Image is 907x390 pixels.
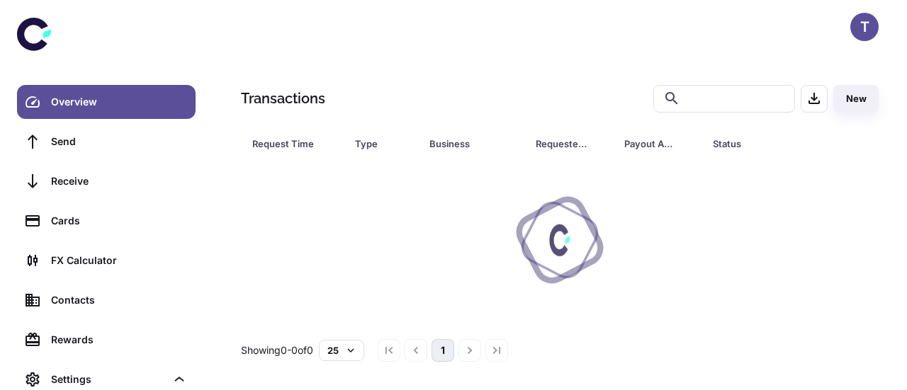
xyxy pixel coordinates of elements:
[51,292,187,308] div: Contacts
[355,134,394,154] div: Type
[17,204,196,238] a: Cards
[355,134,412,154] span: Type
[432,339,454,362] button: page 1
[536,134,589,154] div: Requested Amount
[17,125,196,159] a: Send
[51,372,166,387] div: Settings
[51,213,187,229] div: Cards
[51,253,187,268] div: FX Calculator
[252,134,338,154] span: Request Time
[624,134,677,154] div: Payout Amount
[17,164,196,198] a: Receive
[241,88,325,109] h1: Transactions
[850,13,879,41] button: T
[376,339,510,362] nav: pagination navigation
[51,94,187,110] div: Overview
[319,340,364,361] button: 25
[17,243,196,277] a: FX Calculator
[624,134,696,154] span: Payout Amount
[17,323,196,357] a: Rewards
[51,173,187,189] div: Receive
[51,332,187,348] div: Rewards
[252,134,320,154] div: Request Time
[713,134,801,154] div: Status
[17,283,196,317] a: Contacts
[536,134,607,154] span: Requested Amount
[833,85,879,113] button: New
[17,85,196,119] a: Overview
[51,134,187,149] div: Send
[241,343,313,358] p: Showing 0-0 of 0
[713,134,820,154] span: Status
